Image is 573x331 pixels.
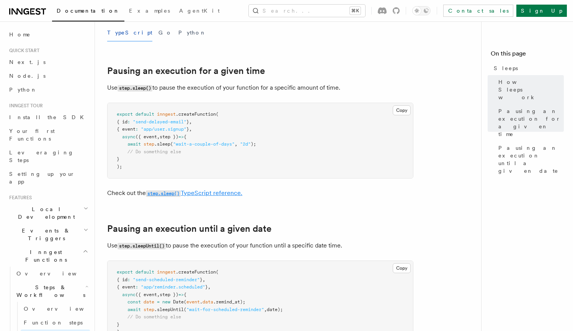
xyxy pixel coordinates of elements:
a: Python [6,83,90,97]
span: .remind_at); [213,299,245,305]
a: Pausing an execution until a given date [495,141,564,178]
span: date [144,299,154,305]
span: , [264,307,267,312]
button: Inngest Functions [6,245,90,267]
a: Pausing an execution for a given time [495,104,564,141]
button: Steps & Workflows [13,280,90,302]
span: const [127,299,141,305]
button: Local Development [6,202,90,224]
a: Install the SDK [6,110,90,124]
span: { event [117,284,135,290]
span: ( [170,141,173,147]
span: Inngest Functions [6,248,83,264]
span: { id [117,277,127,282]
a: Pausing an execution until a given date [107,223,271,234]
a: Leveraging Steps [6,146,90,167]
a: Function steps [21,316,90,329]
span: .createFunction [176,269,216,275]
span: Sleeps [494,64,518,72]
span: } [117,156,119,162]
a: Overview [21,302,90,316]
span: await [127,307,141,312]
span: Date [173,299,184,305]
span: } [186,126,189,132]
code: step.sleep() [118,85,152,92]
span: Install the SDK [9,114,88,120]
span: ({ event [135,134,157,139]
button: Copy [393,263,411,273]
span: } [117,322,119,327]
span: Pausing an execution until a given date [498,144,564,175]
span: // Do something else [127,149,181,154]
span: export [117,111,133,117]
span: How Sleeps work [498,78,564,101]
span: "2d" [240,141,251,147]
a: Overview [13,267,90,280]
span: data [202,299,213,305]
span: Next.js [9,59,46,65]
span: Python [9,87,37,93]
h4: On this page [491,49,564,61]
span: Leveraging Steps [9,149,74,163]
a: Setting up your app [6,167,90,188]
p: Use to pause the execution of your function for a specific amount of time. [107,82,413,93]
button: Toggle dark mode [412,6,431,15]
span: default [135,269,154,275]
span: AgentKit [179,8,220,14]
span: { event [117,126,135,132]
a: Your first Functions [6,124,90,146]
span: { id [117,119,127,125]
span: , [157,134,160,139]
span: ); [251,141,256,147]
span: { [184,292,186,297]
span: => [178,292,184,297]
span: event [186,299,200,305]
span: date); [267,307,283,312]
a: AgentKit [175,2,224,21]
span: async [122,292,135,297]
span: step [144,307,154,312]
span: ({ event [135,292,157,297]
span: new [162,299,170,305]
button: Copy [393,105,411,115]
span: Function steps [24,320,83,326]
span: "wait-a-couple-of-days" [173,141,235,147]
span: default [135,111,154,117]
span: Local Development [6,205,83,221]
button: Search...⌘K [249,5,365,17]
span: .sleep [154,141,170,147]
span: , [208,284,211,290]
span: , [189,119,192,125]
span: "send-scheduled-reminder" [133,277,200,282]
span: Events & Triggers [6,227,83,242]
span: .createFunction [176,111,216,117]
span: "send-delayed-email" [133,119,186,125]
span: Pausing an execution for a given time [498,107,564,138]
span: inngest [157,111,176,117]
span: , [235,141,237,147]
button: Events & Triggers [6,224,90,245]
span: } [186,119,189,125]
span: ( [184,307,186,312]
span: Overview [24,306,103,312]
span: Your first Functions [9,128,55,142]
p: Check out the [107,188,413,199]
span: ( [216,269,219,275]
button: Python [178,24,206,41]
span: : [135,126,138,132]
a: How Sleeps work [495,75,564,104]
span: } [205,284,208,290]
span: ( [216,111,219,117]
span: "app/user.signup" [141,126,186,132]
span: ( [184,299,186,305]
span: step }) [160,292,178,297]
a: Next.js [6,55,90,69]
span: Documentation [57,8,120,14]
a: Sleeps [491,61,564,75]
span: "app/reminder.scheduled" [141,284,205,290]
a: Sign Up [516,5,567,17]
span: .sleepUntil [154,307,184,312]
span: , [189,126,192,132]
span: Home [9,31,31,38]
span: , [202,277,205,282]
